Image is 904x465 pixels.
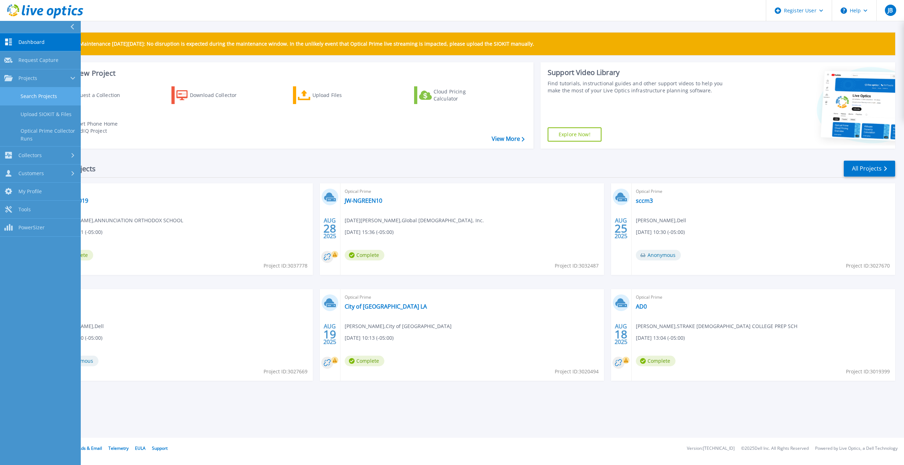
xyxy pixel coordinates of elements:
span: [DATE] 13:04 (-05:00) [636,334,685,342]
li: © 2025 Dell Inc. All Rights Reserved [741,446,809,451]
div: AUG 2025 [323,321,337,347]
a: All Projects [844,161,895,177]
span: Project ID: 3037778 [264,262,307,270]
li: Powered by Live Optics, a Dell Technology [815,446,898,451]
span: 28 [323,225,336,231]
span: [DATE] 10:13 (-05:00) [345,334,394,342]
span: Tools [18,206,31,213]
div: Cloud Pricing Calculator [434,88,490,102]
span: [PERSON_NAME] , Dell [636,217,686,224]
h3: Start a New Project [50,69,524,77]
span: Anonymous [636,250,681,260]
span: [DATE] 10:30 (-05:00) [636,228,685,236]
span: [PERSON_NAME] , City of [GEOGRAPHIC_DATA] [345,322,452,330]
div: AUG 2025 [614,216,628,241]
a: Upload Files [293,86,372,104]
span: Optical Prime [636,188,891,195]
span: Optical Prime [53,188,309,195]
a: Support [152,445,168,451]
span: Optical Prime [345,188,600,195]
span: Projects [18,75,37,81]
span: Dashboard [18,39,45,45]
a: Cloud Pricing Calculator [414,86,493,104]
a: Request a Collection [50,86,129,104]
span: Optical Prime [345,293,600,301]
span: JB [888,7,893,13]
span: Project ID: 3032487 [555,262,599,270]
div: AUG 2025 [614,321,628,347]
span: My Profile [18,188,42,195]
span: Complete [345,356,384,366]
a: Telemetry [108,445,129,451]
span: Project ID: 3027670 [846,262,890,270]
span: Project ID: 3020494 [555,368,599,375]
div: Request a Collection [70,88,127,102]
a: JW-NGREEN10 [345,197,382,204]
span: Collectors [18,152,42,159]
a: View More [492,136,525,142]
span: Project ID: 3019399 [846,368,890,375]
span: 19 [323,331,336,337]
a: EULA [135,445,146,451]
p: Scheduled Maintenance [DATE][DATE]: No disruption is expected during the maintenance window. In t... [53,41,534,47]
div: Import Phone Home CloudIQ Project [69,120,125,134]
span: PowerSizer [18,224,45,231]
div: Support Video Library [548,68,731,77]
div: Download Collector [190,88,247,102]
span: Optical Prime [53,293,309,301]
span: 25 [615,225,627,231]
span: [PERSON_NAME] , STRAKE [DEMOGRAPHIC_DATA] COLLEGE PREP SCH [636,322,797,330]
span: Optical Prime [636,293,891,301]
div: Upload Files [312,88,369,102]
span: [DATE] 15:36 (-05:00) [345,228,394,236]
li: Version: [TECHNICAL_ID] [687,446,735,451]
span: [PERSON_NAME] , ANNUNCIATION ORTHODOX SCHOOL [53,217,183,224]
span: [DATE][PERSON_NAME] , Global [DEMOGRAPHIC_DATA], Inc. [345,217,484,224]
a: Download Collector [171,86,250,104]
span: Complete [345,250,384,260]
span: Complete [636,356,676,366]
a: Ads & Email [78,445,102,451]
span: Project ID: 3027669 [264,368,307,375]
a: City of [GEOGRAPHIC_DATA] LA [345,303,427,310]
div: Find tutorials, instructional guides and other support videos to help you make the most of your L... [548,80,731,94]
a: Explore Now! [548,127,601,142]
span: Request Capture [18,57,58,63]
a: sccm3 [636,197,653,204]
a: AD0 [636,303,647,310]
span: Customers [18,170,44,177]
div: AUG 2025 [323,216,337,241]
span: 18 [615,331,627,337]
